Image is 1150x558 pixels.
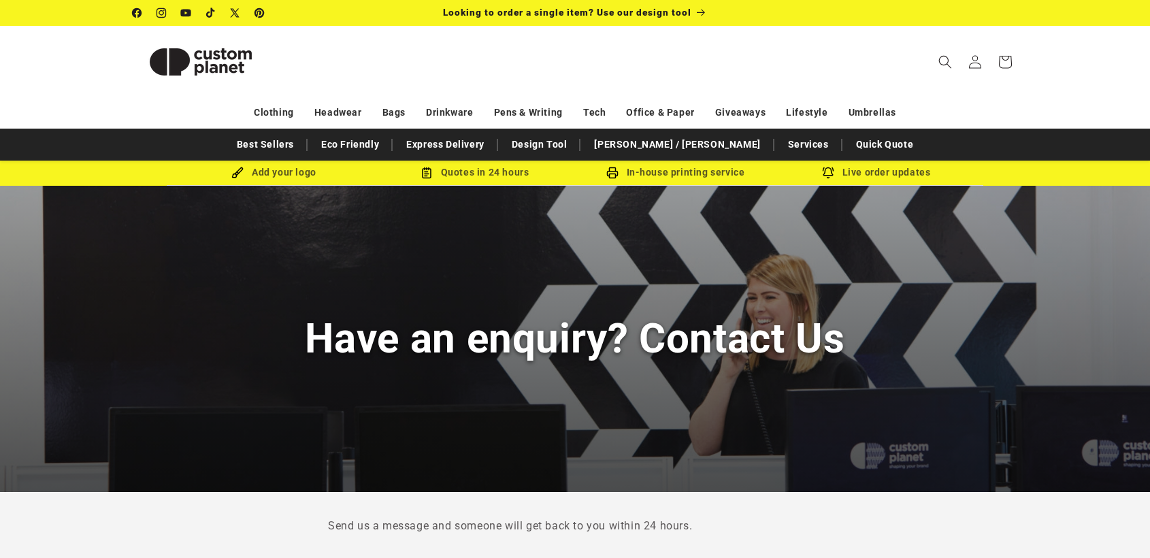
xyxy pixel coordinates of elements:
[930,47,960,77] summary: Search
[781,133,836,157] a: Services
[494,101,563,125] a: Pens & Writing
[305,312,844,365] h1: Have an enquiry? Contact Us
[849,133,921,157] a: Quick Quote
[399,133,491,157] a: Express Delivery
[443,7,691,18] span: Looking to order a single item? Use our design tool
[128,26,274,97] a: Custom Planet
[133,31,269,93] img: Custom Planet
[583,101,606,125] a: Tech
[575,164,776,181] div: In-house printing service
[254,101,294,125] a: Clothing
[505,133,574,157] a: Design Tool
[314,133,386,157] a: Eco Friendly
[231,167,244,179] img: Brush Icon
[776,164,976,181] div: Live order updates
[626,101,694,125] a: Office & Paper
[382,101,406,125] a: Bags
[587,133,767,157] a: [PERSON_NAME] / [PERSON_NAME]
[606,167,619,179] img: In-house printing
[314,101,362,125] a: Headwear
[426,101,473,125] a: Drinkware
[786,101,827,125] a: Lifestyle
[230,133,301,157] a: Best Sellers
[174,164,374,181] div: Add your logo
[715,101,766,125] a: Giveaways
[822,167,834,179] img: Order updates
[421,167,433,179] img: Order Updates Icon
[328,516,822,536] p: Send us a message and someone will get back to you within 24 hours.
[374,164,575,181] div: Quotes in 24 hours
[849,101,896,125] a: Umbrellas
